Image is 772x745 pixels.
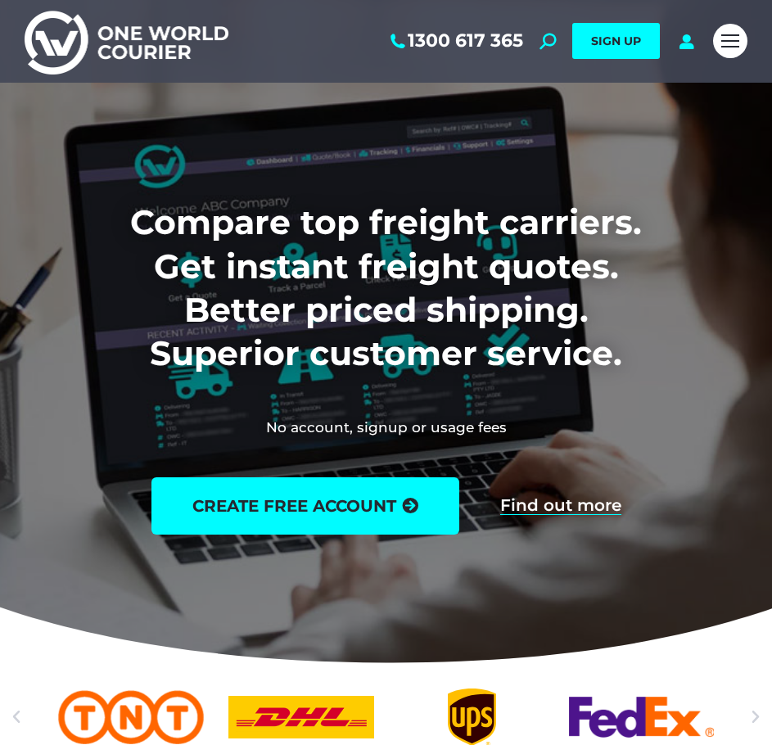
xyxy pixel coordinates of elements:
a: create free account [151,477,459,535]
a: Find out more [500,497,621,515]
h1: Compare top freight carriers. Get instant freight quotes. Better priced shipping. Superior custom... [59,201,713,375]
a: 1300 617 365 [387,30,523,52]
h2: No account, signup or usage fees [49,418,723,436]
img: One World Courier [25,8,228,74]
a: Mobile menu icon [713,24,747,58]
a: SIGN UP [572,23,660,59]
span: SIGN UP [591,34,641,48]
